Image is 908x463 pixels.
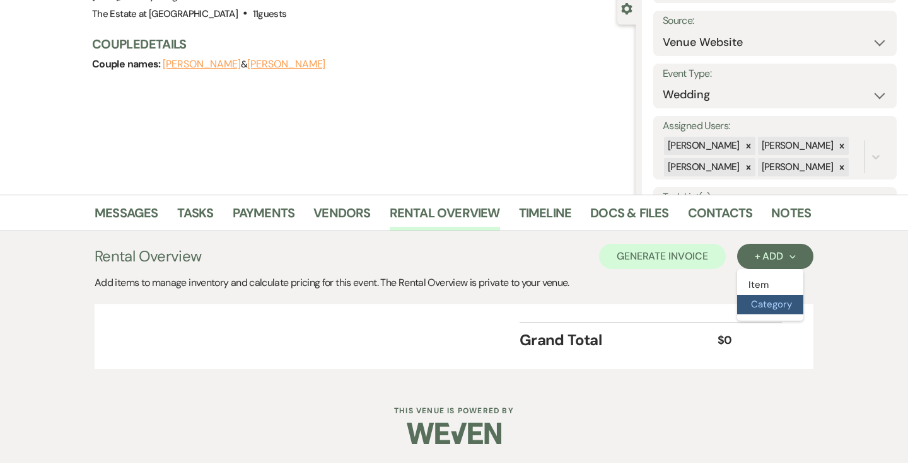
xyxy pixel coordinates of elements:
label: Event Type: [663,65,887,83]
button: Category [737,295,803,314]
a: Timeline [519,203,572,231]
label: Task List(s): [663,188,887,207]
div: Add items to manage inventory and calculate pricing for this event. The Rental Overview is privat... [95,275,813,290]
div: [PERSON_NAME] [664,137,742,155]
a: Messages [95,203,158,231]
button: Generate Invoice [599,244,726,269]
div: + Add [755,251,796,261]
span: & [163,58,325,71]
h3: Couple Details [92,35,623,53]
button: [PERSON_NAME] [247,59,325,69]
div: [PERSON_NAME] [664,158,742,176]
a: Notes [771,203,811,231]
a: Vendors [313,203,370,231]
div: Grand Total [520,329,718,352]
a: Rental Overview [390,203,500,231]
a: Tasks [177,203,214,231]
button: Item [737,275,803,295]
div: $0 [718,332,767,349]
span: The Estate at [GEOGRAPHIC_DATA] [92,8,238,20]
h3: Rental Overview [95,245,201,268]
img: Weven Logo [407,411,501,455]
div: [PERSON_NAME] [758,158,835,176]
a: Docs & Files [590,203,668,231]
button: [PERSON_NAME] [163,59,241,69]
a: Payments [233,203,295,231]
label: Assigned Users: [663,117,887,135]
button: + Add [737,244,813,269]
button: Close lead details [621,2,632,14]
span: Couple names: [92,57,163,71]
span: 11 guests [253,8,287,20]
div: [PERSON_NAME] [758,137,835,155]
label: Source: [663,12,887,30]
a: Contacts [688,203,753,231]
